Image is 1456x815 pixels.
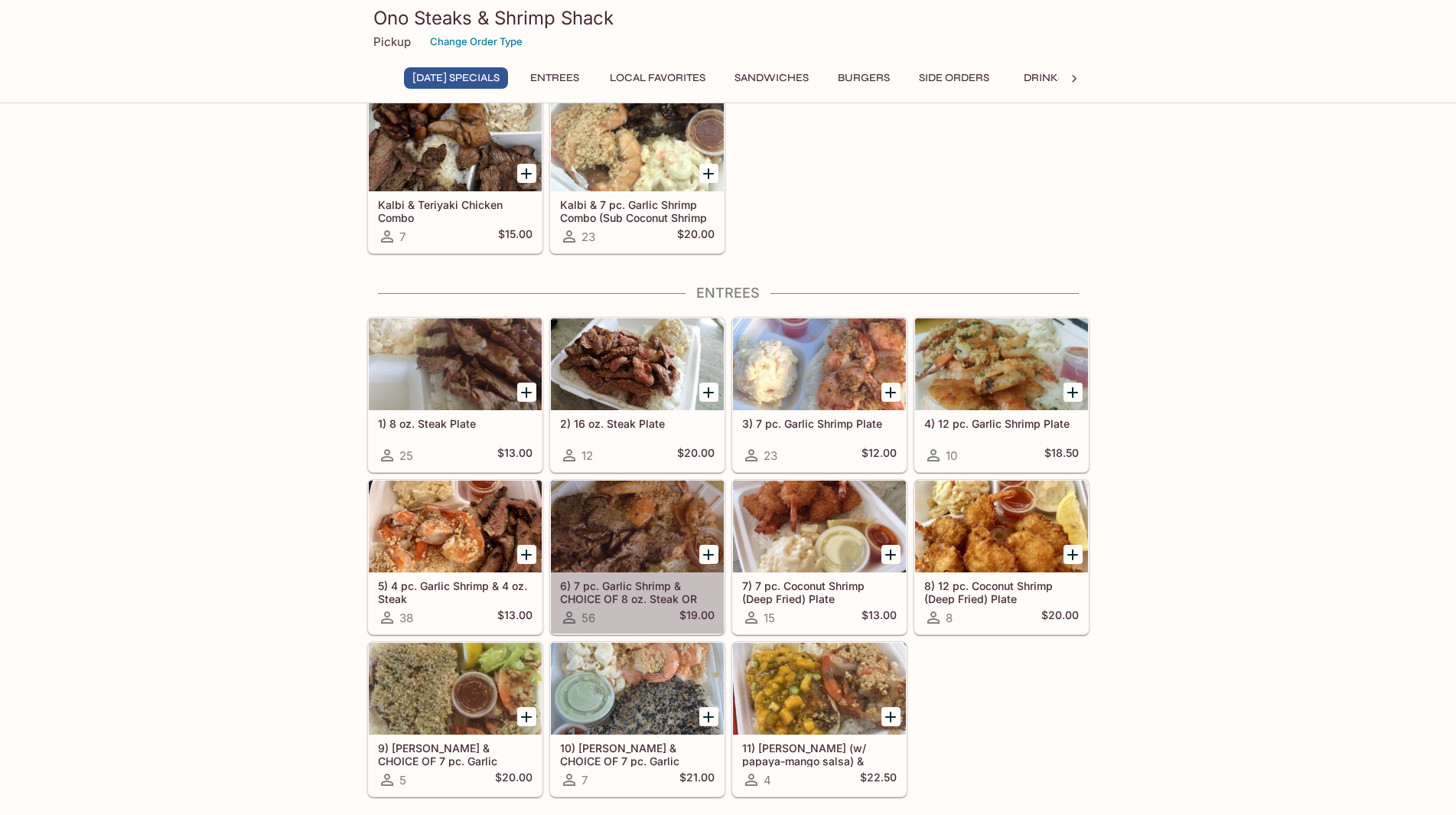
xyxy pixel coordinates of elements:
button: Add 2) 16 oz. Steak Plate [699,383,718,402]
h5: $20.00 [495,771,533,789]
a: 7) 7 pc. Coconut Shrimp (Deep Fried) Plate15$13.00 [732,480,907,634]
h5: $20.00 [677,227,715,246]
button: Add 1) 8 oz. Steak Plate [517,383,536,402]
a: 4) 12 pc. Garlic Shrimp Plate10$18.50 [914,318,1089,472]
div: 3) 7 pc. Garlic Shrimp Plate [733,318,906,410]
h5: $20.00 [1041,608,1079,627]
button: Entrees [520,67,589,89]
a: 5) 4 pc. Garlic Shrimp & 4 oz. Steak38$13.00 [368,480,542,634]
div: 11) Ono (w/ papaya-mango salsa) & CHOICE OF 7 pc. Garlic Shrimp OR 8 oz. Steak [733,643,906,735]
h4: Entrees [367,285,1090,302]
span: 5 [399,773,406,787]
h5: $22.50 [860,771,897,789]
button: Add 3) 7 pc. Garlic Shrimp Plate [881,383,901,402]
h5: 10) [PERSON_NAME] & CHOICE OF 7 pc. Garlic Shrimp OR 8 oz. Steak [560,742,715,767]
button: Add 10) Furikake Ahi & CHOICE OF 7 pc. Garlic Shrimp OR 8 oz. Steak [699,707,718,726]
h5: 2) 16 oz. Steak Plate [560,417,715,430]
h5: Kalbi & 7 pc. Garlic Shrimp Combo (Sub Coconut Shrimp Available) [560,198,715,223]
div: 7) 7 pc. Coconut Shrimp (Deep Fried) Plate [733,481,906,572]
span: 4 [764,773,771,787]
div: Kalbi & 7 pc. Garlic Shrimp Combo (Sub Coconut Shrimp Available) [551,99,724,191]
h5: $19.00 [679,608,715,627]
span: 7 [581,773,588,787]
a: 10) [PERSON_NAME] & CHOICE OF 7 pc. Garlic Shrimp OR 8 oz. Steak7$21.00 [550,642,725,797]
span: 38 [399,611,413,625]
a: Kalbi & 7 pc. Garlic Shrimp Combo (Sub Coconut Shrimp Available)23$20.00 [550,99,725,253]
button: Add 8) 12 pc. Coconut Shrimp (Deep Fried) Plate [1063,545,1083,564]
div: 6) 7 pc. Garlic Shrimp & CHOICE OF 8 oz. Steak OR Teriyaki Chicken [551,481,724,572]
div: 2) 16 oz. Steak Plate [551,318,724,410]
button: [DATE] Specials [404,67,508,89]
a: 9) [PERSON_NAME] & CHOICE OF 7 pc. Garlic Shrimp OR 8 oz. Steak5$20.00 [368,642,542,797]
button: Side Orders [910,67,998,89]
a: 2) 16 oz. Steak Plate12$20.00 [550,318,725,472]
h5: 4) 12 pc. Garlic Shrimp Plate [924,417,1079,430]
button: Sandwiches [726,67,817,89]
h5: 8) 12 pc. Coconut Shrimp (Deep Fried) Plate [924,579,1079,605]
h5: 7) 7 pc. Coconut Shrimp (Deep Fried) Plate [742,579,897,605]
div: 4) 12 pc. Garlic Shrimp Plate [915,318,1088,410]
span: 23 [581,230,595,244]
h5: $13.00 [862,608,897,627]
h5: 9) [PERSON_NAME] & CHOICE OF 7 pc. Garlic Shrimp OR 8 oz. Steak [378,742,533,767]
button: Add 7) 7 pc. Coconut Shrimp (Deep Fried) Plate [881,545,901,564]
button: Add 4) 12 pc. Garlic Shrimp Plate [1063,383,1083,402]
button: Add 9) Garlic Ahi & CHOICE OF 7 pc. Garlic Shrimp OR 8 oz. Steak [517,707,536,726]
h5: 6) 7 pc. Garlic Shrimp & CHOICE OF 8 oz. Steak OR Teriyaki Chicken [560,579,715,605]
h5: $15.00 [498,227,533,246]
a: 8) 12 pc. Coconut Shrimp (Deep Fried) Plate8$20.00 [914,480,1089,634]
h5: 1) 8 oz. Steak Plate [378,417,533,430]
h5: $21.00 [679,771,715,789]
span: 25 [399,448,413,463]
span: 56 [581,611,595,625]
a: 1) 8 oz. Steak Plate25$13.00 [368,318,542,472]
div: Kalbi & Teriyaki Chicken Combo [369,99,542,191]
span: 15 [764,611,775,625]
h5: 11) [PERSON_NAME] (w/ papaya-mango salsa) & CHOICE OF 7 pc. Garlic Shrimp OR 8 oz. Steak [742,742,897,767]
span: 7 [399,230,406,244]
h3: Ono Steaks & Shrimp Shack [373,6,1083,30]
span: 23 [764,448,777,463]
div: 1) 8 oz. Steak Plate [369,318,542,410]
a: 11) [PERSON_NAME] (w/ papaya-mango salsa) & CHOICE OF 7 pc. Garlic Shrimp OR 8 oz. Steak4$22.50 [732,642,907,797]
button: Add 6) 7 pc. Garlic Shrimp & CHOICE OF 8 oz. Steak OR Teriyaki Chicken [699,545,718,564]
button: Change Order Type [423,30,529,54]
h5: $18.50 [1044,446,1079,465]
div: 10) Furikake Ahi & CHOICE OF 7 pc. Garlic Shrimp OR 8 oz. Steak [551,643,724,735]
button: Add Kalbi & 7 pc. Garlic Shrimp Combo (Sub Coconut Shrimp Available) [699,164,718,183]
h5: $13.00 [497,608,533,627]
button: Add Kalbi & Teriyaki Chicken Combo [517,164,536,183]
button: Drinks [1010,67,1079,89]
h5: 3) 7 pc. Garlic Shrimp Plate [742,417,897,430]
p: Pickup [373,34,411,49]
div: 5) 4 pc. Garlic Shrimp & 4 oz. Steak [369,481,542,572]
button: Local Favorites [601,67,714,89]
button: Add 5) 4 pc. Garlic Shrimp & 4 oz. Steak [517,545,536,564]
h5: Kalbi & Teriyaki Chicken Combo [378,198,533,223]
h5: $12.00 [862,446,897,465]
h5: 5) 4 pc. Garlic Shrimp & 4 oz. Steak [378,579,533,605]
h5: $13.00 [497,446,533,465]
button: Add 11) Ono (w/ papaya-mango salsa) & CHOICE OF 7 pc. Garlic Shrimp OR 8 oz. Steak [881,707,901,726]
a: 3) 7 pc. Garlic Shrimp Plate23$12.00 [732,318,907,472]
span: 8 [946,611,953,625]
span: 12 [581,448,593,463]
div: 8) 12 pc. Coconut Shrimp (Deep Fried) Plate [915,481,1088,572]
span: 10 [946,448,957,463]
h5: $20.00 [677,446,715,465]
a: 6) 7 pc. Garlic Shrimp & CHOICE OF 8 oz. Steak OR Teriyaki Chicken56$19.00 [550,480,725,634]
button: Burgers [829,67,898,89]
a: Kalbi & Teriyaki Chicken Combo7$15.00 [368,99,542,253]
div: 9) Garlic Ahi & CHOICE OF 7 pc. Garlic Shrimp OR 8 oz. Steak [369,643,542,735]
